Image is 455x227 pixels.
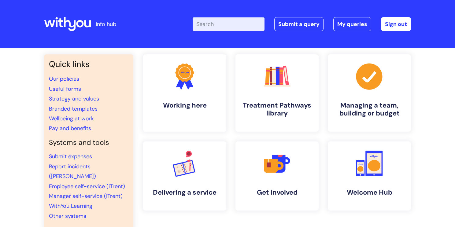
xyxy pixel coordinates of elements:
h4: Welcome Hub [333,189,406,196]
a: Report incidents ([PERSON_NAME]) [49,163,96,180]
a: Submit a query [274,17,324,31]
a: Wellbeing at work [49,115,94,122]
h4: Delivering a service [148,189,221,196]
p: info hub [96,19,116,29]
h4: Get involved [240,189,314,196]
a: Useful forms [49,85,81,93]
a: Pay and benefits [49,125,91,132]
a: WithYou Learning [49,202,92,210]
a: Strategy and values [49,95,99,102]
a: Other systems [49,212,86,220]
h4: Working here [148,101,221,109]
a: Employee self-service (iTrent) [49,183,125,190]
input: Search [193,17,264,31]
a: Our policies [49,75,79,82]
a: Sign out [381,17,411,31]
a: My queries [333,17,371,31]
h3: Quick links [49,59,128,69]
a: Working here [143,54,226,132]
h4: Treatment Pathways library [240,101,314,118]
a: Treatment Pathways library [235,54,319,132]
h4: Systems and tools [49,138,128,147]
a: Welcome Hub [328,141,411,211]
a: Submit expenses [49,153,92,160]
a: Managing a team, building or budget [328,54,411,132]
h4: Managing a team, building or budget [333,101,406,118]
a: Branded templates [49,105,98,112]
a: Manager self-service (iTrent) [49,192,123,200]
a: Get involved [235,141,319,211]
a: Delivering a service [143,141,226,211]
div: | - [193,17,411,31]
